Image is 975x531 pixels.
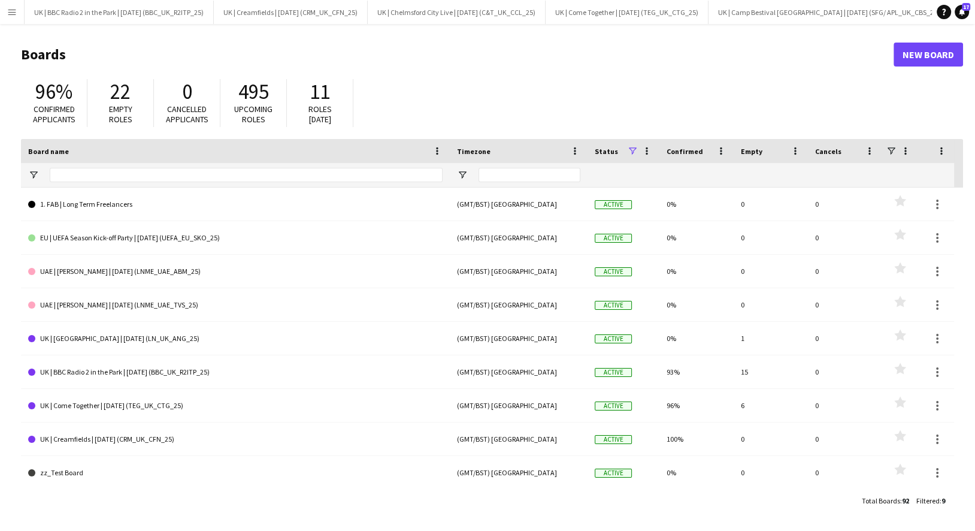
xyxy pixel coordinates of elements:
[659,221,734,254] div: 0%
[955,5,969,19] a: 17
[659,188,734,221] div: 0%
[862,496,900,505] span: Total Boards
[808,288,882,321] div: 0
[546,1,708,24] button: UK | Come Together | [DATE] (TEG_UK_CTG_25)
[595,368,632,377] span: Active
[595,234,632,243] span: Active
[916,496,940,505] span: Filtered
[50,168,443,182] input: Board name Filter Input
[734,456,808,489] div: 0
[734,389,808,422] div: 6
[21,46,894,64] h1: Boards
[25,1,214,24] button: UK | BBC Radio 2 in the Park | [DATE] (BBC_UK_R2ITP_25)
[450,288,588,321] div: (GMT/BST) [GEOGRAPHIC_DATA]
[28,188,443,221] a: 1. FAB | Long Term Freelancers
[808,456,882,489] div: 0
[450,255,588,288] div: (GMT/BST) [GEOGRAPHIC_DATA]
[659,423,734,455] div: 100%
[308,104,332,125] span: Roles [DATE]
[595,334,632,343] span: Active
[595,469,632,478] span: Active
[941,496,945,505] span: 9
[808,355,882,388] div: 0
[238,79,269,105] span: 495
[234,104,272,125] span: Upcoming roles
[916,489,945,512] div: :
[28,147,69,156] span: Board name
[450,389,588,422] div: (GMT/BST) [GEOGRAPHIC_DATA]
[659,255,734,288] div: 0%
[734,221,808,254] div: 0
[708,1,950,24] button: UK | Camp Bestival [GEOGRAPHIC_DATA] | [DATE] (SFG/ APL_UK_CBS_25)
[450,423,588,455] div: (GMT/BST) [GEOGRAPHIC_DATA]
[734,188,808,221] div: 0
[109,104,132,125] span: Empty roles
[595,301,632,310] span: Active
[595,147,618,156] span: Status
[479,168,580,182] input: Timezone Filter Input
[450,188,588,221] div: (GMT/BST) [GEOGRAPHIC_DATA]
[28,355,443,389] a: UK | BBC Radio 2 in the Park | [DATE] (BBC_UK_R2ITP_25)
[734,423,808,455] div: 0
[595,267,632,276] span: Active
[808,255,882,288] div: 0
[667,147,703,156] span: Confirmed
[741,147,762,156] span: Empty
[368,1,546,24] button: UK | Chelmsford City Live | [DATE] (C&T_UK_CCL_25)
[450,221,588,254] div: (GMT/BST) [GEOGRAPHIC_DATA]
[808,423,882,455] div: 0
[659,389,734,422] div: 96%
[734,322,808,355] div: 1
[33,104,75,125] span: Confirmed applicants
[595,435,632,444] span: Active
[734,288,808,321] div: 0
[214,1,368,24] button: UK | Creamfields | [DATE] (CRM_UK_CFN_25)
[815,147,841,156] span: Cancels
[182,79,192,105] span: 0
[110,79,131,105] span: 22
[808,389,882,422] div: 0
[734,355,808,388] div: 15
[595,200,632,209] span: Active
[450,322,588,355] div: (GMT/BST) [GEOGRAPHIC_DATA]
[28,288,443,322] a: UAE | [PERSON_NAME] | [DATE] (LNME_UAE_TVS_25)
[659,355,734,388] div: 93%
[28,322,443,355] a: UK | [GEOGRAPHIC_DATA] | [DATE] (LN_UK_ANG_25)
[28,389,443,423] a: UK | Come Together | [DATE] (TEG_UK_CTG_25)
[808,188,882,221] div: 0
[166,104,208,125] span: Cancelled applicants
[28,170,39,180] button: Open Filter Menu
[962,3,970,11] span: 17
[659,322,734,355] div: 0%
[808,221,882,254] div: 0
[659,288,734,321] div: 0%
[902,496,909,505] span: 92
[450,456,588,489] div: (GMT/BST) [GEOGRAPHIC_DATA]
[35,79,72,105] span: 96%
[659,456,734,489] div: 0%
[310,79,330,105] span: 11
[28,456,443,490] a: zz_Test Board
[808,322,882,355] div: 0
[894,43,963,67] a: New Board
[862,489,909,512] div: :
[28,255,443,288] a: UAE | [PERSON_NAME] | [DATE] (LNME_UAE_ABM_25)
[450,355,588,388] div: (GMT/BST) [GEOGRAPHIC_DATA]
[28,423,443,456] a: UK | Creamfields | [DATE] (CRM_UK_CFN_25)
[457,170,468,180] button: Open Filter Menu
[734,255,808,288] div: 0
[595,402,632,411] span: Active
[28,221,443,255] a: EU | UEFA Season Kick-off Party | [DATE] (UEFA_EU_SKO_25)
[457,147,490,156] span: Timezone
